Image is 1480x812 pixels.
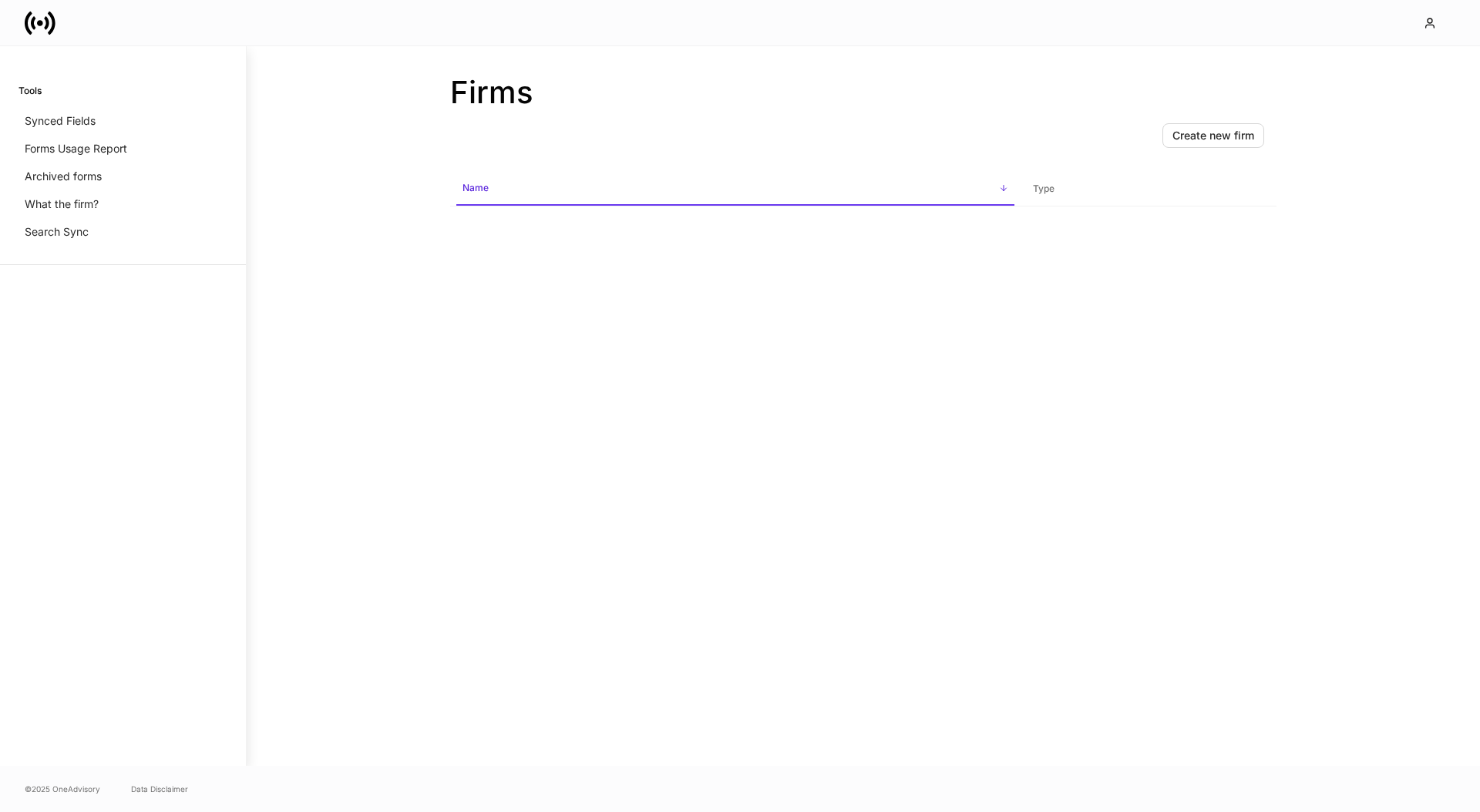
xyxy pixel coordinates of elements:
[456,173,1014,206] span: Name
[25,141,127,156] p: Forms Usage Report
[18,83,42,98] h6: Tools
[1162,123,1264,148] button: Create new firm
[18,135,227,163] a: Forms Usage Report
[25,113,96,129] p: Synced Fields
[25,169,102,184] p: Archived forms
[1033,181,1054,196] h6: Type
[18,163,227,190] a: Archived forms
[25,196,99,212] p: What the firm?
[1027,173,1270,205] span: Type
[25,783,100,795] span: © 2025 OneAdvisory
[450,74,1276,111] h2: Firms
[18,107,227,135] a: Synced Fields
[1172,130,1254,141] div: Create new firm
[18,218,227,246] a: Search Sync
[25,224,89,240] p: Search Sync
[462,180,489,195] h6: Name
[131,783,188,795] a: Data Disclaimer
[18,190,227,218] a: What the firm?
